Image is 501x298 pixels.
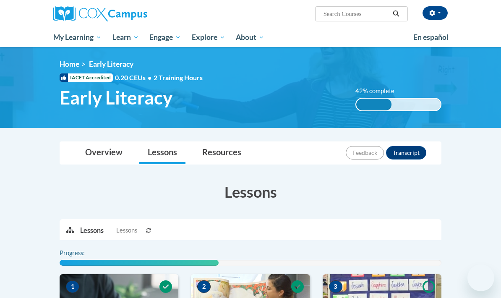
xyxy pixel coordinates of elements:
iframe: Button to launch messaging window [467,264,494,291]
a: Learn [107,28,144,47]
span: 2 Training Hours [154,73,203,81]
button: Account Settings [423,6,448,20]
button: Feedback [346,146,384,159]
img: Cox Campus [53,6,147,21]
span: 0.20 CEUs [115,73,154,82]
button: Transcript [386,146,426,159]
a: Engage [144,28,186,47]
input: Search Courses [323,9,390,19]
a: En español [408,29,454,46]
span: 1 [66,280,79,293]
span: Early Literacy [60,86,172,109]
div: 42% complete [356,99,391,110]
span: 2 [197,280,211,293]
a: Home [60,60,79,68]
h3: Lessons [60,181,441,202]
a: My Learning [48,28,107,47]
span: Early Literacy [89,60,133,68]
span: 3 [329,280,342,293]
span: Explore [192,32,225,42]
a: Cox Campus [53,6,176,21]
span: Lessons [116,226,137,235]
a: About [231,28,270,47]
button: Search [390,9,402,19]
label: 42% complete [355,86,404,96]
span: My Learning [53,32,102,42]
span: Learn [112,32,139,42]
div: Main menu [47,28,454,47]
span: IACET Accredited [60,73,113,82]
span: About [236,32,264,42]
span: Engage [149,32,181,42]
label: Progress: [60,248,108,258]
span: En español [413,33,449,42]
a: Overview [77,142,131,164]
a: Lessons [139,142,185,164]
a: Explore [186,28,231,47]
p: Lessons [80,226,104,235]
span: • [148,73,151,81]
a: Resources [194,142,250,164]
